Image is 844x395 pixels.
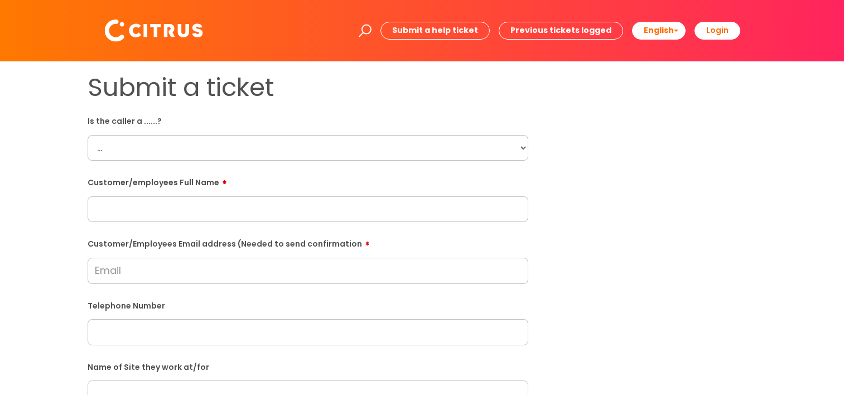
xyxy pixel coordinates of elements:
input: Email [88,258,528,283]
span: English [644,25,674,36]
label: Customer/Employees Email address (Needed to send confirmation [88,235,528,249]
label: Is the caller a ......? [88,114,528,126]
b: Login [706,25,729,36]
a: Previous tickets logged [499,22,623,39]
label: Customer/employees Full Name [88,174,528,187]
label: Name of Site they work at/for [88,360,528,372]
h1: Submit a ticket [88,73,528,103]
a: Login [695,22,740,39]
a: Submit a help ticket [380,22,490,39]
label: Telephone Number [88,299,528,311]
